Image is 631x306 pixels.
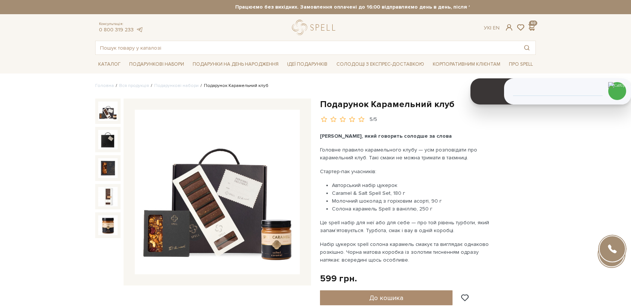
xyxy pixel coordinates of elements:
[320,290,453,305] button: До кошика
[332,197,495,205] li: Молочний шоколад з горіховим асорті, 90 г
[284,59,330,70] span: Ідеї подарунків
[369,294,403,302] span: До кошика
[292,20,339,35] a: logo
[320,219,495,234] p: Це spell набір для неї або для себе — про той рівень турботи, який запам’ятовується. Турбота, сма...
[190,59,282,70] span: Подарунки на День народження
[99,22,143,26] span: Консультація:
[320,99,536,110] h1: Подарунок Карамельний клуб
[135,110,300,275] img: Подарунок Карамельний клуб
[99,26,134,33] a: 0 800 319 233
[490,25,491,31] span: |
[98,215,118,235] img: Подарунок Карамельний клуб
[332,205,495,213] li: Солона карамель Spell з ваніллю, 250 г
[98,130,118,149] img: Подарунок Карамельний клуб
[136,26,143,33] a: telegram
[161,4,602,10] strong: Працюємо без вихідних. Замовлення оплачені до 16:00 відправляємо день в день, після 16:00 - насту...
[320,168,495,175] p: Стартер-пак учасників:
[98,158,118,178] img: Подарунок Карамельний клуб
[320,273,357,284] div: 599 грн.
[430,58,503,71] a: Корпоративним клієнтам
[333,58,427,71] a: Солодощі з експрес-доставкою
[320,240,495,264] p: Набір цукерок spell солона карамель смакує та виглядає однаково розкішно. Чорна матова коробка із...
[506,59,536,70] span: Про Spell
[518,41,535,54] button: Пошук товару у каталозі
[493,25,500,31] a: En
[95,59,124,70] span: Каталог
[96,41,518,54] input: Пошук товару у каталозі
[332,189,495,197] li: Caramel & Salt Spell Set, 180 г
[370,116,377,123] div: 5/5
[98,187,118,206] img: Подарунок Карамельний клуб
[154,83,199,88] a: Подарункові набори
[126,59,187,70] span: Подарункові набори
[320,133,452,139] b: [PERSON_NAME], який говорить солодше за слова
[484,25,500,31] div: Ук
[95,83,114,88] a: Головна
[119,83,149,88] a: Вся продукція
[199,82,268,89] li: Подарунок Карамельний клуб
[320,146,495,162] p: Головне правило карамельного клубу — усім розповідати про карамельний клуб. Такі смаки не можна т...
[98,102,118,121] img: Подарунок Карамельний клуб
[332,181,495,189] li: Авторський набір цукерок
